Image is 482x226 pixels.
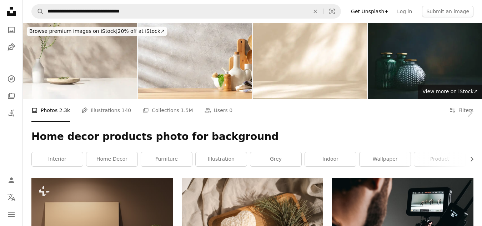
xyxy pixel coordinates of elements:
a: Collections 1.5M [142,99,193,122]
a: Log in [393,6,416,17]
form: Find visuals sitewide [31,4,341,19]
a: interior [32,152,83,166]
a: grey [250,152,301,166]
button: scroll list to the right [465,152,473,166]
a: Log in / Sign up [4,173,19,187]
span: 0 [229,106,232,114]
a: Illustrations 140 [81,99,131,122]
span: 1.5M [181,106,193,114]
img: Studio style background wall decoration presentation uses white and beige tones. with shadows cas... [253,23,367,99]
a: Browse premium images on iStock|20% off at iStock↗ [23,23,171,40]
button: Menu [4,207,19,222]
a: Next [457,79,482,147]
a: furniture [141,152,192,166]
a: indoor [305,152,356,166]
span: View more on iStock ↗ [422,89,478,94]
a: Get Unsplash+ [347,6,393,17]
a: Photos [4,23,19,37]
span: 140 [122,106,131,114]
a: Explore [4,72,19,86]
a: View more on iStock↗ [418,85,482,99]
a: product [414,152,465,166]
button: Filters [449,99,473,122]
a: wallpaper [360,152,411,166]
button: Language [4,190,19,205]
a: Illustrations [4,40,19,54]
h1: Home decor products photo for background [31,130,473,143]
img: Still life background with small glass jars [368,23,482,99]
span: Browse premium images on iStock | [29,28,117,34]
button: Submit an image [422,6,473,17]
div: 20% off at iStock ↗ [27,27,167,36]
button: Visual search [323,5,341,18]
a: Users 0 [205,99,233,122]
img: Modern white vase with green plant, wooden plate on stone counter table with space in sunlight, l... [23,23,137,99]
button: Search Unsplash [32,5,44,18]
a: home decor [86,152,137,166]
a: illustration [196,152,247,166]
button: Clear [307,5,323,18]
img: Wooden kitchen table with utensils and copy space. Abstract gray background [138,23,252,99]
